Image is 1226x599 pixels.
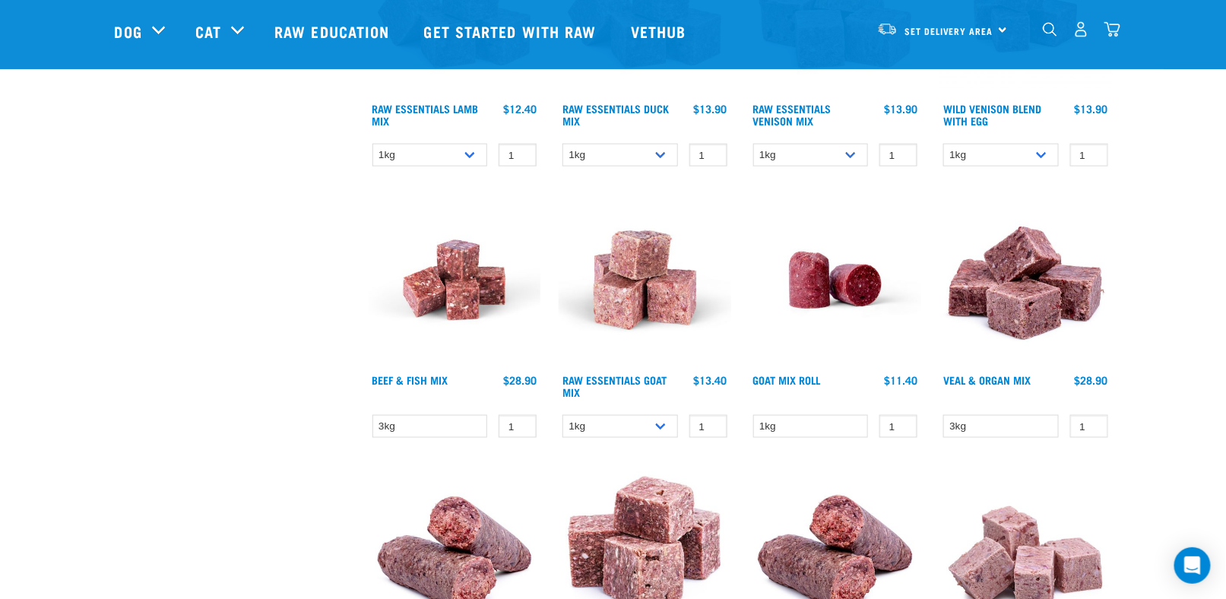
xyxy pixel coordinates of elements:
[1070,144,1108,167] input: 1
[943,377,1031,382] a: Veal & Organ Mix
[369,194,541,366] img: Beef Mackerel 1
[1075,374,1108,386] div: $28.90
[195,20,221,43] a: Cat
[1073,21,1089,37] img: user.png
[905,28,993,33] span: Set Delivery Area
[939,194,1112,366] img: 1158 Veal Organ Mix 01
[1043,22,1057,36] img: home-icon-1@2x.png
[562,106,669,123] a: Raw Essentials Duck Mix
[749,194,922,366] img: Raw Essentials Chicken Lamb Beef Bulk Minced Raw Dog Food Roll Unwrapped
[503,374,537,386] div: $28.90
[1075,103,1108,115] div: $13.90
[1174,547,1211,584] div: Open Intercom Messenger
[689,144,727,167] input: 1
[884,374,917,386] div: $11.40
[879,415,917,439] input: 1
[1104,21,1120,37] img: home-icon@2x.png
[943,106,1041,123] a: Wild Venison Blend with Egg
[559,194,731,366] img: Goat M Ix 38448
[694,103,727,115] div: $13.90
[616,1,705,62] a: Vethub
[689,415,727,439] input: 1
[409,1,616,62] a: Get started with Raw
[884,103,917,115] div: $13.90
[499,144,537,167] input: 1
[372,377,448,382] a: Beef & Fish Mix
[259,1,408,62] a: Raw Education
[499,415,537,439] input: 1
[562,377,667,395] a: Raw Essentials Goat Mix
[753,377,821,382] a: Goat Mix Roll
[753,106,832,123] a: Raw Essentials Venison Mix
[879,144,917,167] input: 1
[372,106,479,123] a: Raw Essentials Lamb Mix
[503,103,537,115] div: $12.40
[1070,415,1108,439] input: 1
[694,374,727,386] div: $13.40
[877,22,898,36] img: van-moving.png
[115,20,142,43] a: Dog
